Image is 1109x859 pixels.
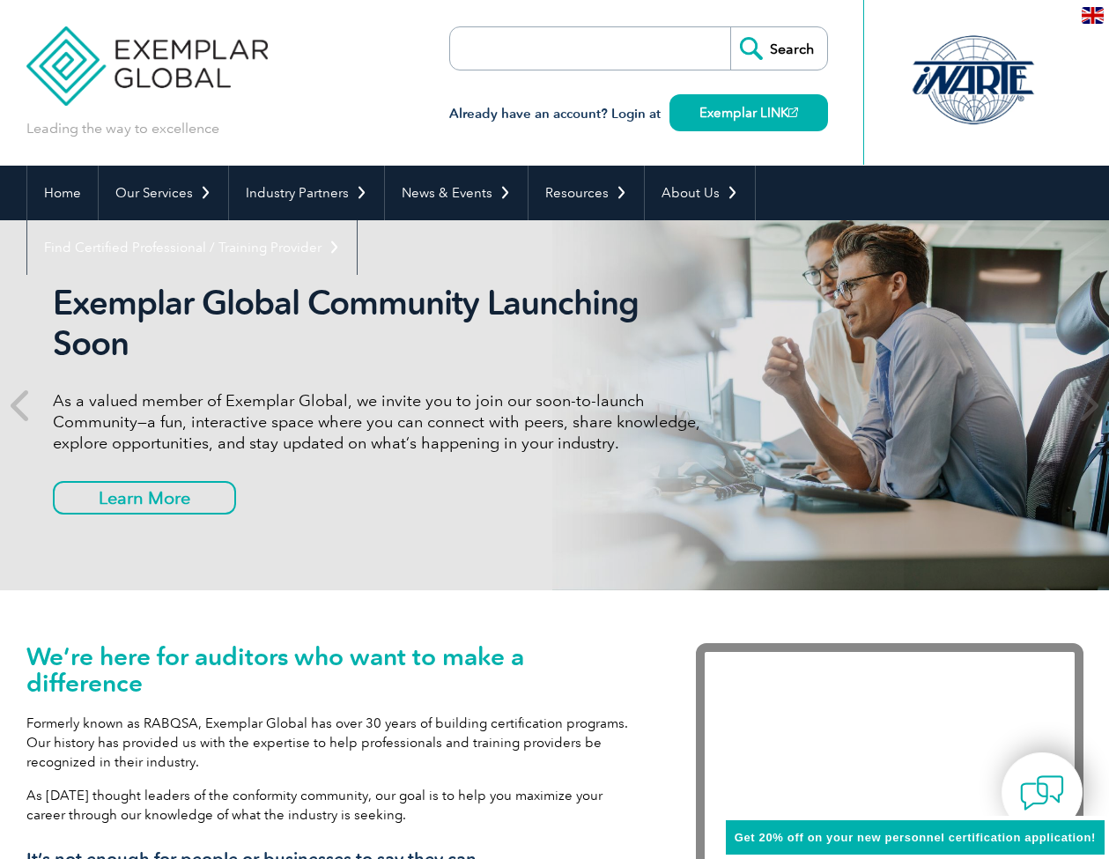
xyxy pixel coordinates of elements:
a: Industry Partners [229,166,384,220]
a: News & Events [385,166,528,220]
input: Search [730,27,827,70]
img: open_square.png [788,107,798,117]
a: Home [27,166,98,220]
img: en [1082,7,1104,24]
p: As [DATE] thought leaders of the conformity community, our goal is to help you maximize your care... [26,786,643,825]
img: contact-chat.png [1020,771,1064,815]
a: About Us [645,166,755,220]
p: Leading the way to excellence [26,119,219,138]
p: Formerly known as RABQSA, Exemplar Global has over 30 years of building certification programs. O... [26,714,643,772]
a: Exemplar LINK [669,94,828,131]
h3: Already have an account? Login at [449,103,828,125]
h1: We’re here for auditors who want to make a difference [26,643,643,696]
h2: Exemplar Global Community Launching Soon [53,283,713,364]
span: Get 20% off on your new personnel certification application! [735,831,1096,844]
a: Resources [529,166,644,220]
a: Find Certified Professional / Training Provider [27,220,357,275]
p: As a valued member of Exemplar Global, we invite you to join our soon-to-launch Community—a fun, ... [53,390,713,454]
a: Learn More [53,481,236,515]
a: Our Services [99,166,228,220]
